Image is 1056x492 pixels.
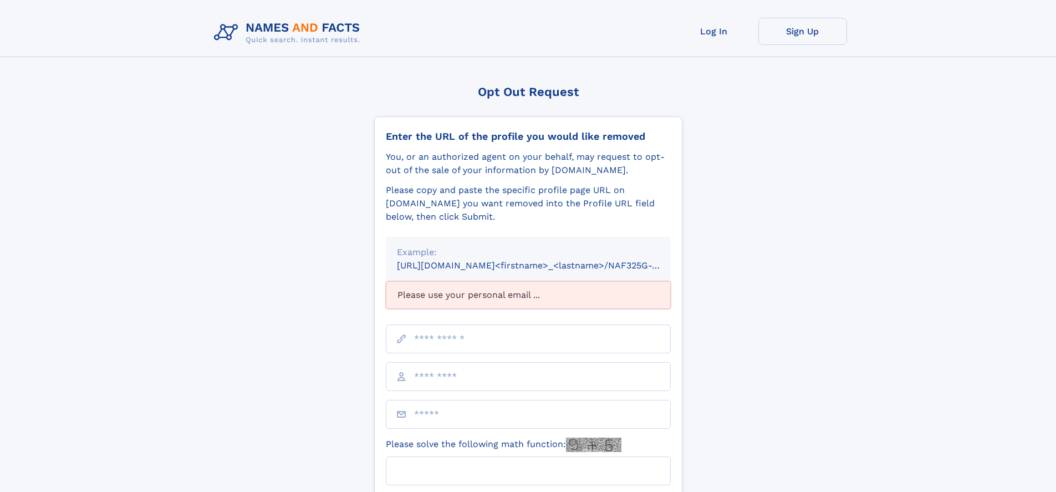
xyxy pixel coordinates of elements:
div: Opt Out Request [374,85,682,99]
label: Please solve the following math function: [386,438,621,452]
img: Logo Names and Facts [210,18,369,48]
small: [URL][DOMAIN_NAME]<firstname>_<lastname>/NAF325G-xxxxxxxx [397,260,692,271]
div: You, or an authorized agent on your behalf, may request to opt-out of the sale of your informatio... [386,150,671,177]
div: Example: [397,246,660,259]
a: Log In [670,18,758,45]
div: Please use your personal email ... [386,281,671,309]
div: Please copy and paste the specific profile page URL on [DOMAIN_NAME] you want removed into the Pr... [386,184,671,224]
div: Enter the URL of the profile you would like removed [386,130,671,143]
a: Sign Up [758,18,847,45]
